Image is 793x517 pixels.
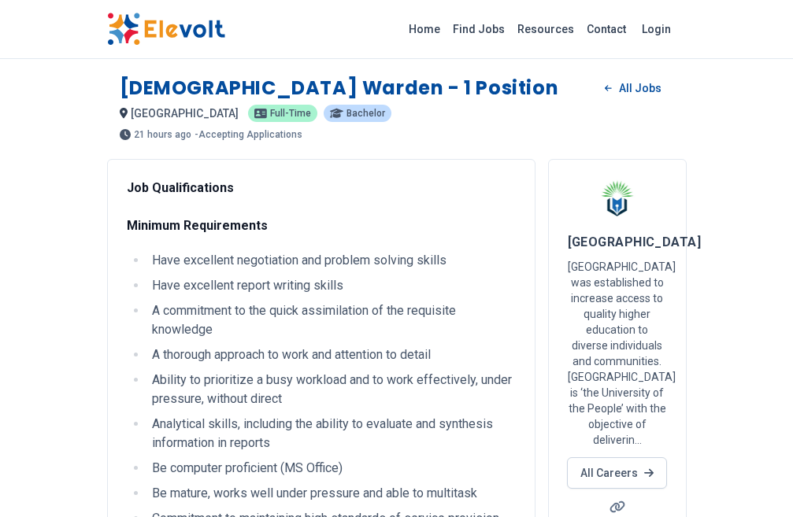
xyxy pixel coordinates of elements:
a: Resources [511,17,580,42]
span: [GEOGRAPHIC_DATA] [131,107,239,120]
li: Ability to prioritize a busy workload and to work effectively, under pressure, without direct [147,371,516,408]
strong: Minimum Requirements [127,218,268,233]
a: Contact [580,17,632,42]
strong: Job Qualifications [127,180,234,195]
span: [GEOGRAPHIC_DATA] [568,234,702,249]
a: Login [632,13,680,45]
li: A commitment to the quick assimilation of the requisite knowledge [147,301,516,339]
img: Elevolt [107,13,225,46]
img: Umma University [598,179,637,218]
span: Full-time [270,109,311,118]
p: - Accepting Applications [195,130,302,139]
li: Analytical skills, including the ability to evaluate and synthesis information in reports [147,415,516,452]
a: All Careers [567,457,667,489]
li: Have excellent report writing skills [147,276,516,295]
a: Find Jobs [447,17,511,42]
li: Have excellent negotiation and problem solving skills [147,251,516,270]
span: Bachelor [346,109,385,118]
a: Home [402,17,447,42]
li: A thorough approach to work and attention to detail [147,345,516,364]
span: 21 hours ago [134,130,191,139]
a: All Jobs [592,76,673,100]
p: [GEOGRAPHIC_DATA] was established to increase access to quality higher education to diverse indiv... [568,259,667,448]
li: Be computer proficient (MS Office) [147,459,516,478]
h1: [DEMOGRAPHIC_DATA] Warden - 1 Position [120,76,559,101]
li: Be mature, works well under pressure and able to multitask [147,484,516,503]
